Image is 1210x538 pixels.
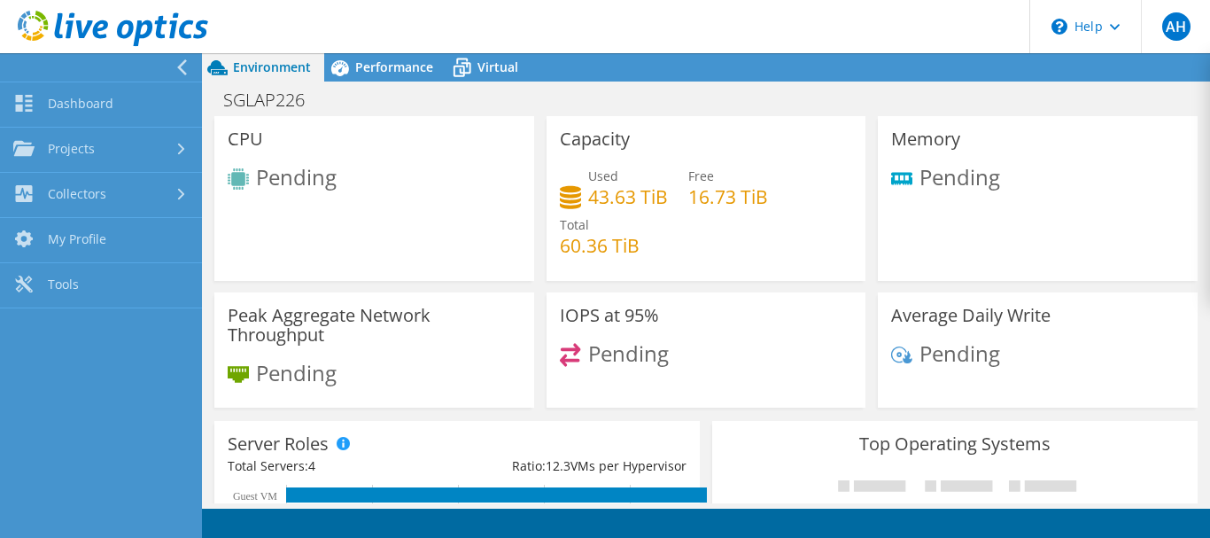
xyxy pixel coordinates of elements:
[560,129,630,149] h3: Capacity
[688,168,714,184] span: Free
[233,58,311,75] span: Environment
[256,162,337,191] span: Pending
[308,457,315,474] span: 4
[560,306,659,325] h3: IOPS at 95%
[560,236,640,255] h4: 60.36 TiB
[228,129,263,149] h3: CPU
[256,357,337,386] span: Pending
[919,161,1000,191] span: Pending
[546,457,570,474] span: 12.3
[228,456,457,476] div: Total Servers:
[588,338,669,367] span: Pending
[919,338,1000,367] span: Pending
[457,456,686,476] div: Ratio: VMs per Hypervisor
[1162,12,1191,41] span: AH
[355,58,433,75] span: Performance
[725,434,1184,454] h3: Top Operating Systems
[228,306,521,345] h3: Peak Aggregate Network Throughput
[228,434,329,454] h3: Server Roles
[688,187,768,207] h4: 16.73 TiB
[891,129,960,149] h3: Memory
[588,187,668,207] h4: 43.63 TiB
[560,216,589,233] span: Total
[477,58,518,75] span: Virtual
[215,90,332,110] h1: SGLAP226
[233,490,277,503] text: Guest VM
[588,168,618,184] span: Used
[891,306,1051,325] h3: Average Daily Write
[1051,19,1067,35] svg: \n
